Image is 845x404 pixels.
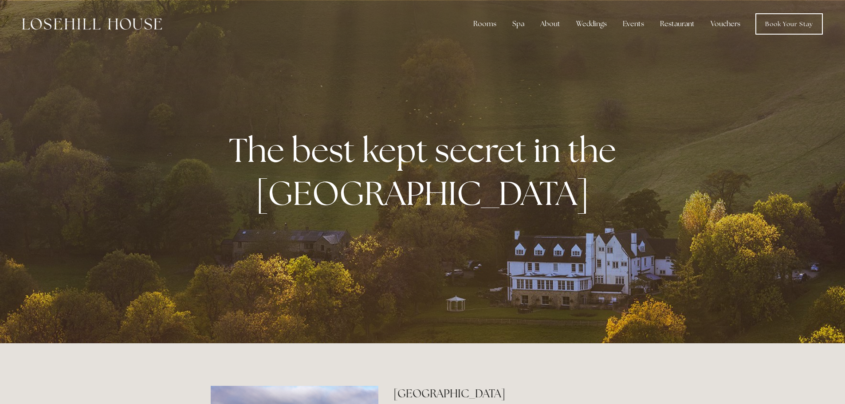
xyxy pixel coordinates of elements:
[393,386,634,401] h2: [GEOGRAPHIC_DATA]
[22,18,162,30] img: Losehill House
[569,15,614,33] div: Weddings
[466,15,503,33] div: Rooms
[704,15,747,33] a: Vouchers
[533,15,567,33] div: About
[616,15,651,33] div: Events
[505,15,531,33] div: Spa
[229,128,623,215] strong: The best kept secret in the [GEOGRAPHIC_DATA]
[653,15,702,33] div: Restaurant
[755,13,823,35] a: Book Your Stay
